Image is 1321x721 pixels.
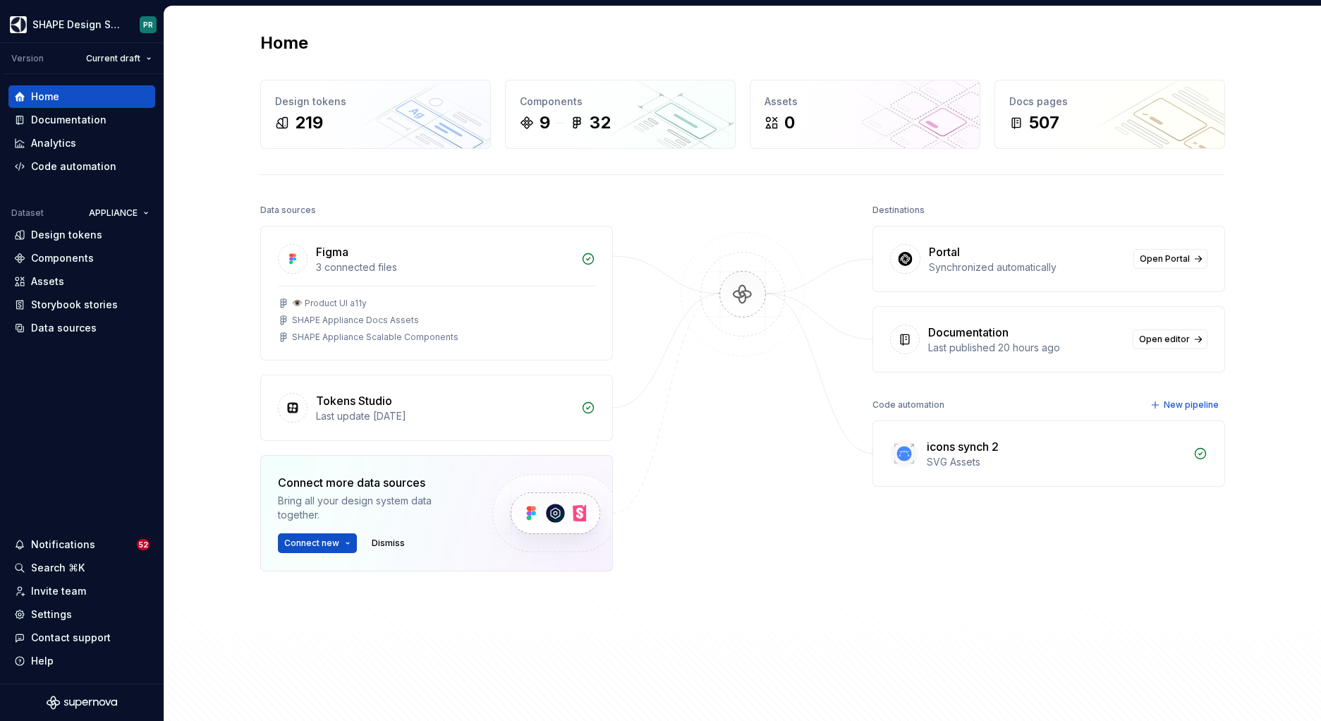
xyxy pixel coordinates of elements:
button: Current draft [80,49,158,68]
div: Tokens Studio [316,392,392,409]
div: 👁️ Product UI a11y [292,298,367,309]
a: Components932 [505,80,736,149]
span: APPLIANCE [89,207,138,219]
div: Assets [31,274,64,289]
a: Settings [8,603,155,626]
div: Dataset [11,207,44,219]
div: Synchronized automatically [929,260,1125,274]
div: Data sources [260,200,316,220]
span: Open editor [1139,334,1190,345]
a: Assets [8,270,155,293]
div: Documentation [928,324,1009,341]
div: SHAPE Appliance Scalable Components [292,332,458,343]
button: SHAPE Design SystemPR [3,9,161,40]
div: Portal [929,243,960,260]
div: Destinations [872,200,925,220]
div: 3 connected files [316,260,573,274]
div: Last update [DATE] [316,409,573,423]
span: New pipeline [1164,399,1219,411]
div: 9 [540,111,550,134]
div: Storybook stories [31,298,118,312]
div: Help [31,654,54,668]
a: Design tokens [8,224,155,246]
div: SVG Assets [927,455,1185,469]
a: Docs pages507 [994,80,1225,149]
a: Documentation [8,109,155,131]
button: APPLIANCE [83,203,155,223]
button: Dismiss [365,533,411,553]
div: Connect more data sources [278,474,468,491]
div: PR [143,19,153,30]
img: 1131f18f-9b94-42a4-847a-eabb54481545.png [10,16,27,33]
div: Settings [31,607,72,622]
a: Invite team [8,580,155,602]
div: Home [31,90,59,104]
a: Home [8,85,155,108]
span: Connect new [284,538,339,549]
div: Search ⌘K [31,561,85,575]
button: Contact support [8,626,155,649]
div: Components [31,251,94,265]
div: Design tokens [275,95,476,109]
div: SHAPE Appliance Docs Assets [292,315,419,326]
button: Notifications52 [8,533,155,556]
div: Last published 20 hours ago [928,341,1124,355]
div: Version [11,53,44,64]
span: Current draft [86,53,140,64]
button: Connect new [278,533,357,553]
a: Tokens StudioLast update [DATE] [260,375,613,441]
a: Assets0 [750,80,980,149]
div: Contact support [31,631,111,645]
svg: Supernova Logo [47,696,117,710]
div: Components [520,95,721,109]
h2: Home [260,32,308,54]
div: Invite team [31,584,86,598]
a: Open editor [1133,329,1207,349]
div: Design tokens [31,228,102,242]
div: Docs pages [1009,95,1210,109]
div: Bring all your design system data together. [278,494,468,522]
span: Dismiss [372,538,405,549]
button: Search ⌘K [8,557,155,579]
div: Documentation [31,113,106,127]
a: Code automation [8,155,155,178]
div: 0 [784,111,795,134]
span: 52 [137,539,150,550]
a: Figma3 connected files👁️ Product UI a11ySHAPE Appliance Docs AssetsSHAPE Appliance Scalable Compo... [260,226,613,360]
div: Code automation [31,159,116,174]
a: Components [8,247,155,269]
div: Data sources [31,321,97,335]
span: Open Portal [1140,253,1190,265]
a: Data sources [8,317,155,339]
a: Storybook stories [8,293,155,316]
div: 32 [590,111,611,134]
div: Analytics [31,136,76,150]
button: New pipeline [1146,395,1225,415]
button: Help [8,650,155,672]
div: 219 [295,111,323,134]
a: Design tokens219 [260,80,491,149]
div: SHAPE Design System [32,18,123,32]
div: Figma [316,243,348,260]
div: icons synch 2 [927,438,999,455]
div: Assets [765,95,966,109]
a: Open Portal [1133,249,1207,269]
div: Notifications [31,538,95,552]
a: Analytics [8,132,155,154]
div: 507 [1029,111,1059,134]
div: Code automation [872,395,944,415]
